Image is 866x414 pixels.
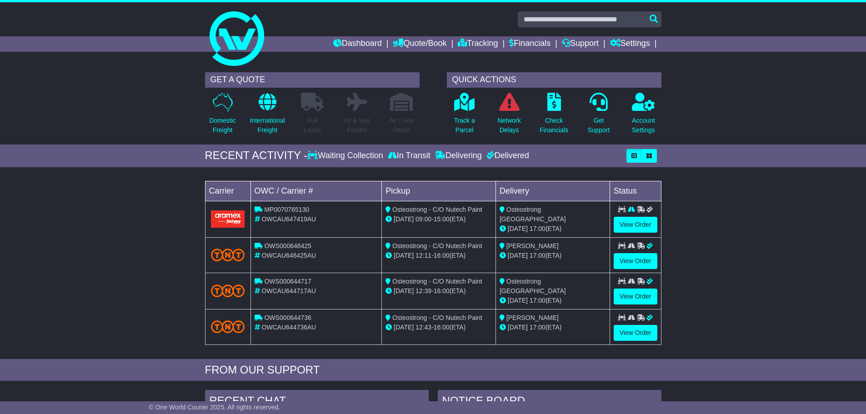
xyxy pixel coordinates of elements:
[301,116,324,135] p: Full Loads
[508,252,528,259] span: [DATE]
[415,324,431,331] span: 12:43
[530,252,546,259] span: 17:00
[587,116,610,135] p: Get Support
[333,36,382,52] a: Dashboard
[385,286,492,296] div: - (ETA)
[506,242,559,249] span: [PERSON_NAME]
[250,181,382,201] td: OWC / Carrier #
[587,92,610,140] a: GetSupport
[392,242,482,249] span: Osteostrong - C/O Nutech Paint
[508,297,528,304] span: [DATE]
[500,224,606,234] div: (ETA)
[250,116,285,135] p: International Freight
[508,225,528,232] span: [DATE]
[205,181,250,201] td: Carrier
[508,324,528,331] span: [DATE]
[454,116,475,135] p: Track a Parcel
[392,206,482,213] span: Osteostrong - C/O Nutech Paint
[562,36,599,52] a: Support
[530,324,546,331] span: 17:00
[344,116,370,135] p: Air & Sea Freight
[394,252,414,259] span: [DATE]
[614,217,657,233] a: View Order
[530,297,546,304] span: 17:00
[392,314,482,321] span: Osteostrong - C/O Nutech Paint
[415,287,431,294] span: 12:39
[454,92,476,140] a: Track aParcel
[385,214,492,224] div: - (ETA)
[307,151,385,161] div: Waiting Collection
[415,215,431,223] span: 09:00
[497,92,521,140] a: NetworkDelays
[385,323,492,332] div: - (ETA)
[390,116,414,135] p: Air / Sea Depot
[614,253,657,269] a: View Order
[500,278,566,294] span: Osteostrong [GEOGRAPHIC_DATA]
[211,284,245,297] img: TNT_Domestic.png
[250,92,285,140] a: InternationalFreight
[610,36,650,52] a: Settings
[484,151,529,161] div: Delivered
[205,364,661,377] div: FROM OUR SUPPORT
[392,278,482,285] span: Osteostrong - C/O Nutech Paint
[509,36,551,52] a: Financials
[385,151,433,161] div: In Transit
[382,181,496,201] td: Pickup
[632,116,655,135] p: Account Settings
[393,36,446,52] a: Quote/Book
[539,92,569,140] a: CheckFinancials
[497,116,521,135] p: Network Delays
[434,287,450,294] span: 16:00
[530,225,546,232] span: 17:00
[211,320,245,333] img: TNT_Domestic.png
[264,278,311,285] span: OWS000644717
[415,252,431,259] span: 12:11
[631,92,656,140] a: AccountSettings
[211,210,245,227] img: Aramex.png
[209,92,236,140] a: DomesticFreight
[149,404,280,411] span: © One World Courier 2025. All rights reserved.
[264,242,311,249] span: OWS000646425
[211,249,245,261] img: TNT_Domestic.png
[434,252,450,259] span: 16:00
[500,323,606,332] div: (ETA)
[500,206,566,223] span: Osteostrong [GEOGRAPHIC_DATA]
[205,149,308,162] div: RECENT ACTIVITY -
[434,215,450,223] span: 15:00
[385,251,492,260] div: - (ETA)
[447,72,661,88] div: QUICK ACTIONS
[394,324,414,331] span: [DATE]
[209,116,235,135] p: Domestic Freight
[394,215,414,223] span: [DATE]
[614,289,657,304] a: View Order
[500,251,606,260] div: (ETA)
[496,181,610,201] td: Delivery
[264,206,309,213] span: MP0070765130
[261,287,316,294] span: OWCAU644717AU
[205,72,420,88] div: GET A QUOTE
[261,252,316,259] span: OWCAU646425AU
[434,324,450,331] span: 16:00
[394,287,414,294] span: [DATE]
[433,151,484,161] div: Delivering
[261,215,316,223] span: OWCAU647419AU
[458,36,498,52] a: Tracking
[500,296,606,305] div: (ETA)
[540,116,568,135] p: Check Financials
[264,314,311,321] span: OWS000644736
[610,181,661,201] td: Status
[506,314,559,321] span: [PERSON_NAME]
[261,324,316,331] span: OWCAU644736AU
[614,325,657,341] a: View Order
